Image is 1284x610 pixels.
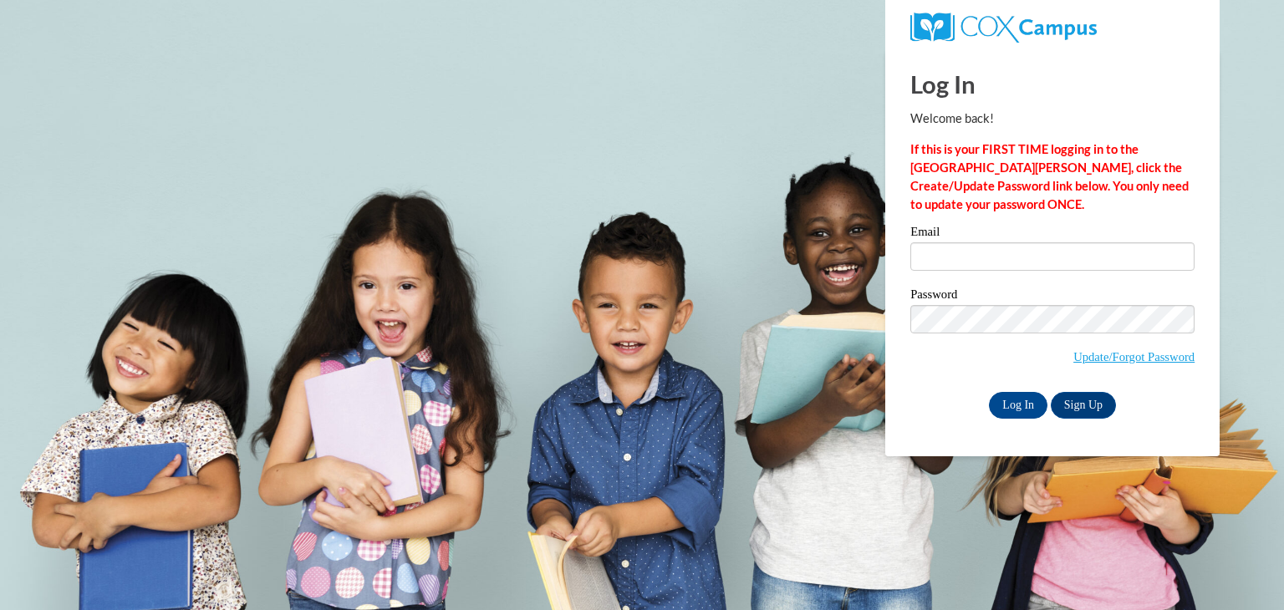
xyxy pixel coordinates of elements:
[1073,350,1195,363] a: Update/Forgot Password
[1051,392,1116,419] a: Sign Up
[910,19,1097,33] a: COX Campus
[910,13,1097,43] img: COX Campus
[910,226,1195,242] label: Email
[910,67,1195,101] h1: Log In
[910,142,1189,211] strong: If this is your FIRST TIME logging in to the [GEOGRAPHIC_DATA][PERSON_NAME], click the Create/Upd...
[989,392,1047,419] input: Log In
[910,288,1195,305] label: Password
[910,109,1195,128] p: Welcome back!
